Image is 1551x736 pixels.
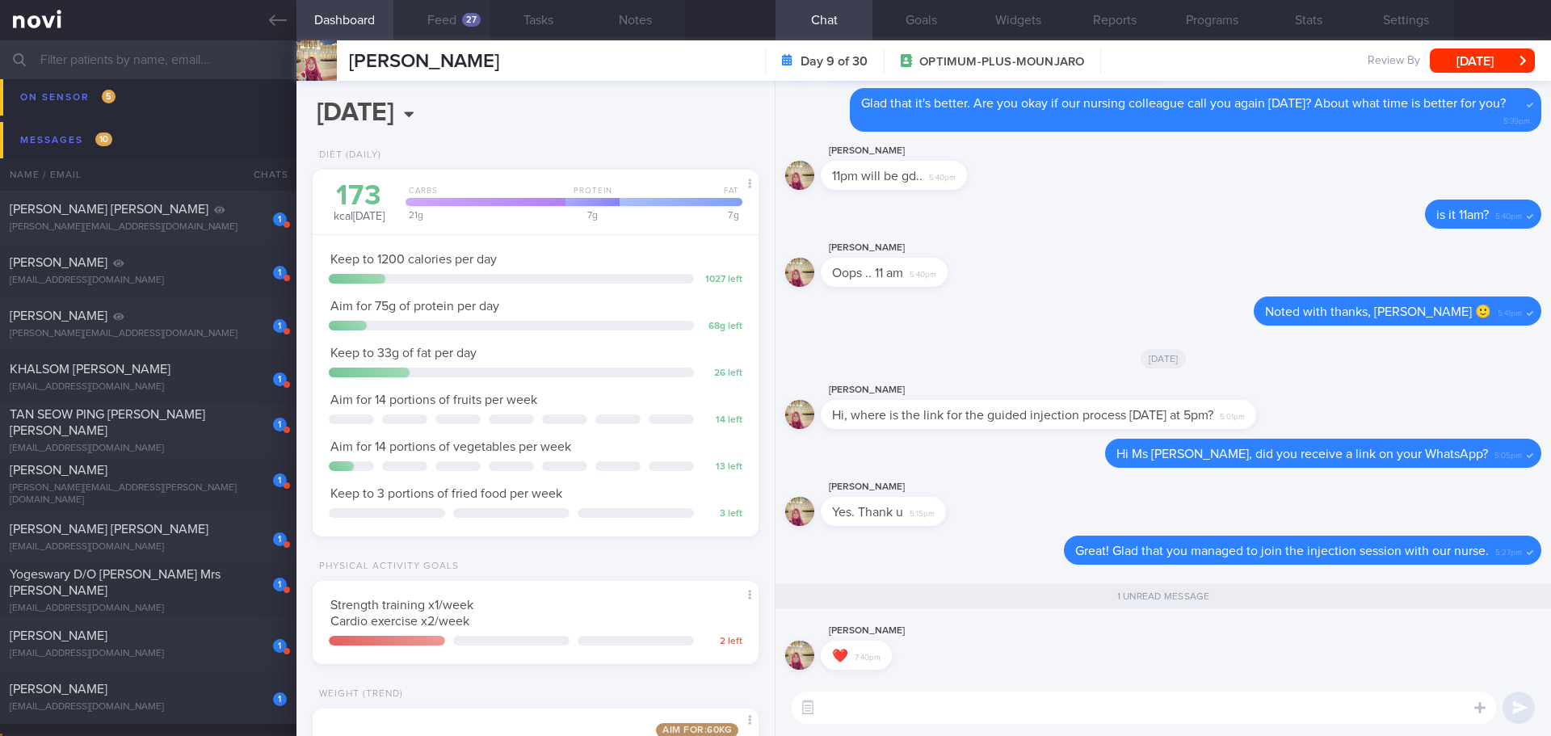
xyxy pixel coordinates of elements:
button: [DATE] [1430,48,1535,73]
span: 5:15pm [910,504,935,519]
div: Protein [561,186,620,206]
div: 7 g [615,210,742,220]
div: 1 [273,372,287,386]
div: [PERSON_NAME] [821,477,994,497]
span: 11pm will be gd.. [832,170,923,183]
div: [EMAIL_ADDRESS][DOMAIN_NAME] [10,648,287,660]
div: 1 [273,578,287,591]
div: 21 g [401,210,565,220]
div: [PERSON_NAME] [821,141,1015,161]
div: Fat [615,186,742,206]
span: Aim for 75g of protein per day [330,300,499,313]
span: Glad that it's better. Are you okay if our nursing colleague call you again [DATE]? About what ti... [861,97,1506,110]
div: 2 left [702,636,742,648]
div: Messages [16,129,116,151]
span: ❤️ [832,650,848,662]
span: [PERSON_NAME] [349,52,499,71]
span: is it 11am? [1436,208,1489,221]
div: [PERSON_NAME][EMAIL_ADDRESS][DOMAIN_NAME] [10,221,287,233]
div: 13 left [702,461,742,473]
div: [PERSON_NAME][EMAIL_ADDRESS][PERSON_NAME][DOMAIN_NAME] [10,482,287,507]
div: 1 [273,418,287,431]
span: [PERSON_NAME] [10,464,107,477]
span: Aim for 14 portions of fruits per week [330,393,537,406]
div: 1 [273,266,287,280]
div: 1027 left [702,274,742,286]
span: KHALSOM [PERSON_NAME] [10,363,170,376]
span: Strength training x1/week [330,599,473,612]
span: Review By [1368,54,1420,69]
span: [DATE] [1141,349,1187,368]
span: Aim for 14 portions of vegetables per week [330,440,571,453]
span: 7:40pm [855,648,881,663]
span: Cardio exercise x2/week [330,615,469,628]
span: 5:40pm [1495,207,1522,222]
div: 26 left [702,368,742,380]
span: [PERSON_NAME] [10,256,107,269]
span: Yogeswary D/O [PERSON_NAME] Mrs [PERSON_NAME] [10,568,221,597]
div: 1 [273,639,287,653]
div: 68 g left [702,321,742,333]
span: Hi Ms [PERSON_NAME], did you receive a link on your WhatsApp? [1116,448,1488,461]
div: [EMAIL_ADDRESS][DOMAIN_NAME] [10,541,287,553]
div: 1 [273,692,287,706]
span: 5:01pm [1220,407,1245,423]
span: [PERSON_NAME] [PERSON_NAME] [10,203,208,216]
div: Physical Activity Goals [313,561,459,573]
span: 5:05pm [1494,446,1522,461]
span: [PERSON_NAME] [10,629,107,642]
div: [EMAIL_ADDRESS][DOMAIN_NAME] [10,701,287,713]
div: Weight (Trend) [313,688,403,700]
span: 5:40pm [910,265,936,280]
span: Yes. Thank u [832,506,903,519]
span: Noted with thanks, [PERSON_NAME] 🙂 [1265,305,1491,318]
div: Carbs [401,186,565,206]
span: [PERSON_NAME] [PERSON_NAME] [10,523,208,536]
span: [PERSON_NAME] [10,683,107,696]
div: 1 [273,473,287,487]
div: 27 [462,13,481,27]
div: [PERSON_NAME] [821,381,1305,400]
strong: Day 9 of 30 [801,53,868,69]
div: Diet (Daily) [313,149,381,162]
div: 173 [329,182,389,210]
div: [PERSON_NAME] [821,621,940,641]
div: 14 left [702,414,742,427]
div: 1 [273,319,287,333]
div: 7 g [561,210,620,220]
div: [EMAIL_ADDRESS][DOMAIN_NAME] [10,443,287,455]
div: [PERSON_NAME] [821,238,996,258]
span: [PERSON_NAME] [10,309,107,322]
span: Keep to 1200 calories per day [330,253,497,266]
span: Great! Glad that you managed to join the injection session with our nurse. [1075,545,1489,557]
div: [PERSON_NAME][EMAIL_ADDRESS][DOMAIN_NAME] [10,328,287,340]
span: OPTIMUM-PLUS-MOUNJARO [919,54,1084,70]
span: 5:27pm [1495,543,1522,558]
div: [EMAIL_ADDRESS][DOMAIN_NAME] [10,275,287,287]
span: 5:40pm [929,168,956,183]
div: 1 [273,532,287,546]
span: 10 [95,132,112,146]
div: kcal [DATE] [329,182,389,225]
div: [EMAIL_ADDRESS][DOMAIN_NAME] [10,603,287,615]
span: Oops .. 11 am [832,267,903,280]
div: 1 [273,212,287,226]
span: Keep to 3 portions of fried food per week [330,487,562,500]
span: TAN SEOW PING [PERSON_NAME] [PERSON_NAME] [10,408,205,437]
div: Chats [232,158,296,191]
span: Keep to 33g of fat per day [330,347,477,360]
span: 5:39pm [1503,111,1530,127]
div: 3 left [702,508,742,520]
div: [EMAIL_ADDRESS][DOMAIN_NAME] [10,381,287,393]
span: 5:41pm [1498,304,1522,319]
span: Hi, where is the link for the guided injection process [DATE] at 5pm? [832,409,1213,422]
div: [EMAIL_ADDRESS][DOMAIN_NAME] [10,90,287,102]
